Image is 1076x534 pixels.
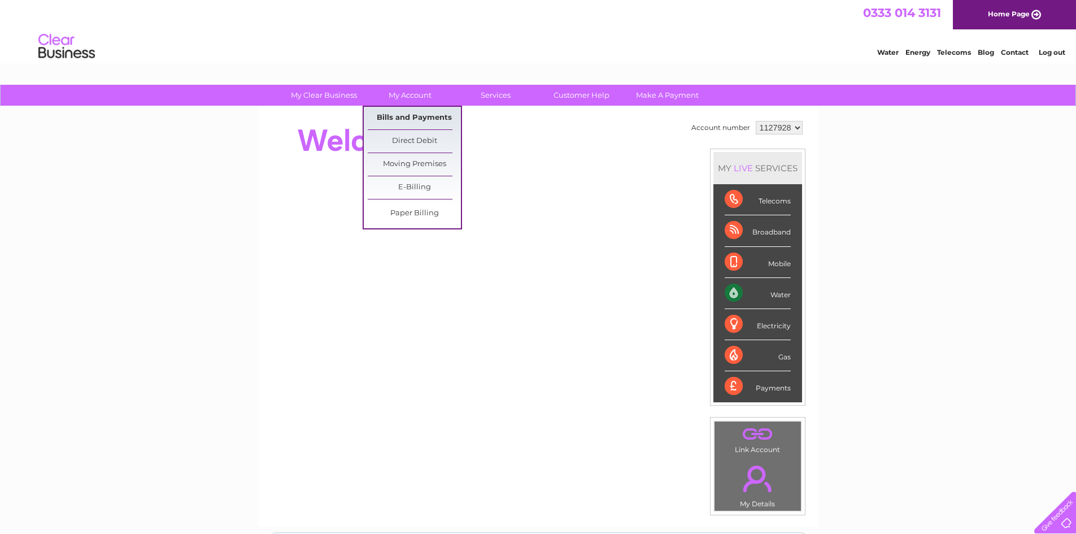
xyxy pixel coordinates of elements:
[363,85,456,106] a: My Account
[731,163,755,173] div: LIVE
[725,184,791,215] div: Telecoms
[535,85,628,106] a: Customer Help
[714,456,801,511] td: My Details
[725,340,791,371] div: Gas
[863,6,941,20] a: 0333 014 3131
[38,29,95,64] img: logo.png
[725,309,791,340] div: Electricity
[905,48,930,57] a: Energy
[1001,48,1029,57] a: Contact
[277,85,371,106] a: My Clear Business
[978,48,994,57] a: Blog
[449,85,542,106] a: Services
[717,459,798,498] a: .
[368,107,461,129] a: Bills and Payments
[368,153,461,176] a: Moving Premises
[272,6,805,55] div: Clear Business is a trading name of Verastar Limited (registered in [GEOGRAPHIC_DATA] No. 3667643...
[714,421,801,457] td: Link Account
[621,85,714,106] a: Make A Payment
[725,278,791,309] div: Water
[725,215,791,246] div: Broadband
[1039,48,1065,57] a: Log out
[877,48,899,57] a: Water
[689,118,753,137] td: Account number
[368,130,461,153] a: Direct Debit
[937,48,971,57] a: Telecoms
[713,152,802,184] div: MY SERVICES
[725,247,791,278] div: Mobile
[717,424,798,444] a: .
[368,202,461,225] a: Paper Billing
[368,176,461,199] a: E-Billing
[725,371,791,402] div: Payments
